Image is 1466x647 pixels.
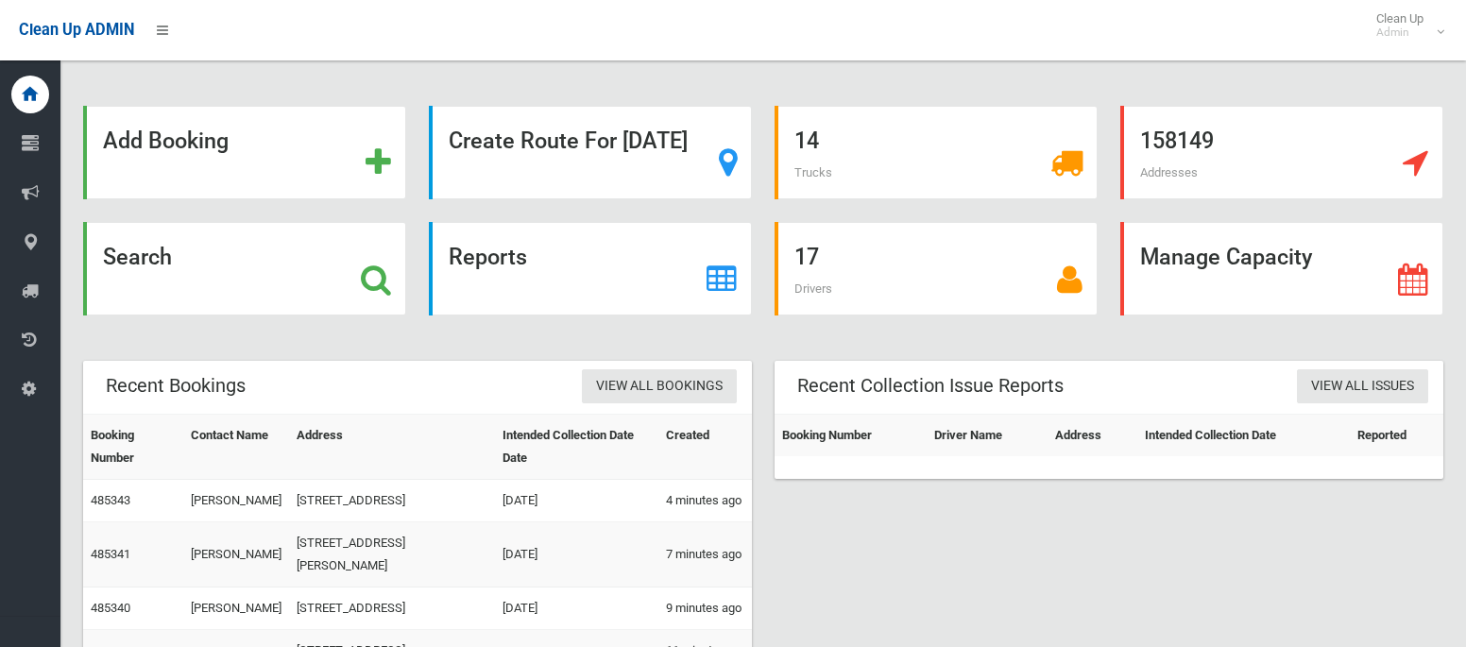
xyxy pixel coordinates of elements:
th: Address [289,415,495,480]
header: Recent Collection Issue Reports [775,367,1086,404]
span: Drivers [794,281,832,296]
span: Addresses [1140,165,1198,179]
a: Manage Capacity [1120,222,1443,315]
td: [STREET_ADDRESS] [289,587,495,630]
th: Driver Name [927,415,1048,457]
td: [PERSON_NAME] [183,522,289,587]
span: Trucks [794,165,832,179]
a: Add Booking [83,106,406,199]
a: 485341 [91,547,130,561]
strong: 17 [794,244,819,270]
a: 17 Drivers [775,222,1098,315]
td: [DATE] [495,480,658,522]
strong: Create Route For [DATE] [449,128,688,154]
strong: Search [103,244,172,270]
th: Address [1048,415,1136,457]
td: [DATE] [495,522,658,587]
th: Reported [1350,415,1443,457]
td: 9 minutes ago [658,587,752,630]
td: 4 minutes ago [658,480,752,522]
th: Booking Number [83,415,183,480]
td: 7 minutes ago [658,522,752,587]
a: View All Issues [1297,369,1428,404]
th: Created [658,415,752,480]
a: Search [83,222,406,315]
small: Admin [1376,26,1423,40]
td: [STREET_ADDRESS] [289,480,495,522]
strong: Reports [449,244,527,270]
span: Clean Up [1367,11,1442,40]
a: View All Bookings [582,369,737,404]
td: [DATE] [495,587,658,630]
a: 485340 [91,601,130,615]
th: Contact Name [183,415,289,480]
span: Clean Up ADMIN [19,21,134,39]
td: [PERSON_NAME] [183,480,289,522]
a: Create Route For [DATE] [429,106,752,199]
strong: 14 [794,128,819,154]
td: [PERSON_NAME] [183,587,289,630]
a: 485343 [91,493,130,507]
a: 14 Trucks [775,106,1098,199]
strong: Manage Capacity [1140,244,1312,270]
td: [STREET_ADDRESS][PERSON_NAME] [289,522,495,587]
th: Intended Collection Date Date [495,415,658,480]
a: 158149 Addresses [1120,106,1443,199]
a: Reports [429,222,752,315]
th: Intended Collection Date [1137,415,1350,457]
header: Recent Bookings [83,367,268,404]
strong: 158149 [1140,128,1214,154]
strong: Add Booking [103,128,229,154]
th: Booking Number [775,415,927,457]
